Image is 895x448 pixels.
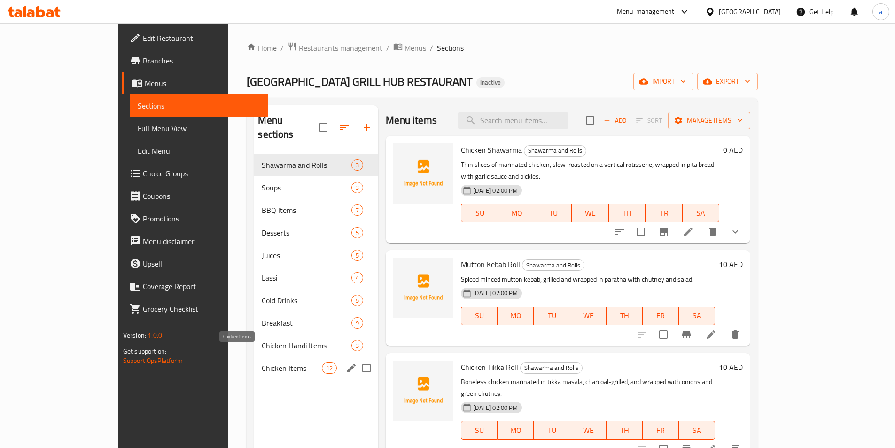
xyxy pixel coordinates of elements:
span: Choice Groups [143,168,260,179]
div: BBQ Items7 [254,199,378,221]
span: TH [610,424,639,437]
button: FR [643,421,679,440]
button: delete [701,220,724,243]
span: TH [610,309,639,322]
span: Shawarma and Rolls [524,145,586,156]
button: MO [498,421,534,440]
button: Add section [356,116,378,139]
span: TH [613,206,642,220]
span: Get support on: [123,345,166,357]
span: Shawarma and Rolls [262,159,351,171]
span: Version: [123,329,146,341]
a: Upsell [122,252,268,275]
div: Soups [262,182,351,193]
button: TH [609,204,646,222]
a: Menus [122,72,268,94]
span: Menu disclaimer [143,236,260,247]
h6: 10 AED [719,258,743,271]
a: Choice Groups [122,162,268,185]
span: Restaurants management [299,42,382,54]
button: TU [535,204,572,222]
span: Mutton Kebab Roll [461,257,520,271]
span: WE [574,424,603,437]
span: SU [465,309,494,322]
span: Shawarma and Rolls [521,362,582,373]
li: / [386,42,389,54]
span: Coverage Report [143,281,260,292]
span: Edit Restaurant [143,32,260,44]
div: Chicken Handi Items3 [254,334,378,357]
div: Breakfast9 [254,312,378,334]
span: [GEOGRAPHIC_DATA] GRILL HUB RESTAURANT [247,71,473,92]
span: TU [539,206,568,220]
span: 3 [352,183,363,192]
button: delete [724,323,747,346]
span: SA [686,206,716,220]
span: MO [502,206,531,220]
div: items [351,295,363,306]
span: Manage items [676,115,743,126]
span: 5 [352,251,363,260]
span: Sections [138,100,260,111]
h6: 0 AED [723,143,743,157]
span: a [879,7,882,17]
span: Branches [143,55,260,66]
div: items [351,250,363,261]
span: Menus [405,42,426,54]
div: Shawarma and Rolls [522,259,584,271]
span: Select to update [654,325,673,345]
span: [DATE] 02:00 PM [469,186,521,195]
a: Restaurants management [288,42,382,54]
div: Shawarma and Rolls3 [254,154,378,176]
button: SU [461,421,498,440]
div: Menu-management [617,6,675,17]
h2: Menu items [386,113,437,127]
span: Sort sections [333,116,356,139]
button: TH [607,421,643,440]
li: / [430,42,433,54]
img: Chicken Shawarma [393,143,453,204]
button: WE [570,421,607,440]
button: edit [344,361,358,375]
div: Soups3 [254,176,378,199]
span: [DATE] 02:00 PM [469,403,521,412]
div: Lassi [262,272,351,283]
p: Spiced minced mutton kebab, grilled and wrapped in paratha with chutney and salad. [461,274,715,285]
button: WE [570,307,607,325]
span: FR [649,206,678,220]
span: SA [683,424,711,437]
button: FR [646,204,682,222]
button: TU [534,421,570,440]
p: Boneless chicken marinated in tikka masala, charcoal-grilled, and wrapped with onions and green c... [461,376,715,400]
div: Juices5 [254,244,378,267]
span: Coupons [143,190,260,202]
a: Menus [393,42,426,54]
span: SU [465,424,494,437]
button: SA [679,421,715,440]
h6: 10 AED [719,361,743,374]
span: Select section [580,110,600,130]
a: Branches [122,49,268,72]
a: Coupons [122,185,268,207]
span: 5 [352,296,363,305]
button: Branch-specific-item [675,323,698,346]
span: Shawarma and Rolls [522,260,584,271]
span: 5 [352,228,363,237]
a: Sections [130,94,268,117]
button: Branch-specific-item [653,220,675,243]
button: MO [498,204,535,222]
span: Add [602,115,628,126]
div: items [351,182,363,193]
li: / [280,42,284,54]
div: Juices [262,250,351,261]
h2: Menu sections [258,113,319,141]
svg: Show Choices [730,226,741,237]
span: Breakfast [262,317,351,329]
a: Grocery Checklist [122,298,268,320]
nav: Menu sections [254,150,378,383]
button: TU [534,307,570,325]
div: items [351,317,363,329]
span: 4 [352,274,363,283]
div: Lassi4 [254,267,378,289]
